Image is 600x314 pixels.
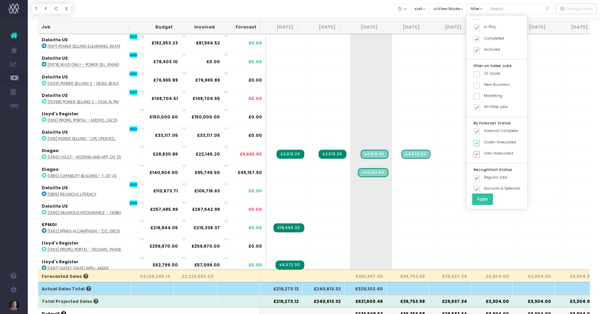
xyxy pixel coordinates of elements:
span: £0.00 [248,188,262,194]
strong: £33,117.05 [155,132,178,138]
td: : [38,34,140,52]
strong: £140,904.00 [149,170,178,175]
label: Accruals & Deferrals [474,186,520,191]
span: £0.00 [248,77,262,83]
abbr: [1309] Power Selling 2 - Design + Build [48,81,119,86]
label: Paused [474,13,498,19]
strong: Diageo [42,166,59,172]
th: £621,600.46 [345,295,387,307]
strong: £62,799.00 [153,262,178,268]
strong: £28,830.86 [153,151,178,157]
label: In Play [474,24,496,30]
strong: Lloyd's Register [42,111,79,117]
button: filter [467,3,487,14]
th: Feb 26: activate to sort column ascending [513,20,555,34]
strong: £257,485.99 [150,206,178,212]
abbr: [1309b] Power Selling 2 - Film, Animation, PM [48,99,119,105]
abbr: [1366] Vault - Hosting and Application Support - Year 4, Nov 24-Nov 25 [48,155,121,160]
th: Total Projected Sales [38,295,131,307]
strong: £78,403.10 [153,59,178,65]
abbr: [1319] Propel Portal - Additional Funds 24/25 [48,118,117,123]
abbr: [1386] Capability building - the measure of us [48,173,116,179]
abbr: [1389] Religious Literacy [48,192,97,197]
strong: Deloitte US [42,92,68,98]
th: £4,129,348.14 [131,270,174,282]
th: £36,753.58 [387,295,429,307]
label: New Business [474,82,510,88]
th: Job: activate to sort column ascending [38,20,134,34]
span: Streamtime Invoice: 2254 – [1366] Vault - Hosting and Application Support - Year 4, Nov 24-Nov 25 [277,150,304,159]
span: £45,157.50 [238,170,262,176]
th: Aug 25: activate to sort column ascending [261,20,303,34]
th: Sep 25: activate to sort column ascending [303,20,345,34]
span: £0.00 [248,225,262,231]
strong: £0.00 [206,59,220,65]
label: Archived [474,47,500,52]
strong: £267,642.98 [192,206,220,212]
td: : [38,144,140,163]
th: £3,304.00 [513,295,555,307]
span: £0.00 [248,59,262,65]
strong: £216,844.05 [150,225,178,231]
label: Over-forecasted [474,151,513,156]
th: £320,103.40 [345,282,387,295]
th: £219,273.12 [261,295,303,307]
button: Configuration [556,3,597,14]
strong: Deloitte US [42,129,68,135]
strong: £150,000.00 [149,114,178,120]
abbr: [1390] Religious Intolerance - Antisemitism + Islamophobia [48,210,121,215]
td: : [38,237,140,255]
span: Streamtime Invoice: 2260 – [1366] Vault - Hosting and Application Support - Year 4, Nov 24-Nov 25 [319,150,346,159]
span: Streamtime Draft Invoice: [1366] Vault - Hosting and Application Support - Year 4, Nov 24-Nov 25 [401,150,430,159]
abbr: [1393] Propel Portal - Technical Codes Design & Build Phase [48,247,121,252]
span: USD [130,126,137,132]
td: : [38,108,140,126]
abbr: [1197b] Build only - Power Selling Elearning [48,62,119,67]
span: Streamtime Draft Invoice: [1386] Capability building for Senior Leaders - the measure of us [358,168,388,177]
td: : [38,256,140,274]
label: JS: Quote [474,71,500,76]
th: Dec 25: activate to sort column ascending [429,20,471,34]
abbr: [1197] Power Selling Elearning - Create [48,44,121,49]
abbr: [1351] Power Selling - CPE Updates [48,136,116,141]
th: £219,273.12 [261,282,303,295]
strong: Diageo [42,148,59,154]
span: £6,685.80 [240,151,262,157]
button: sort [411,3,430,14]
button: S [61,3,72,14]
strong: KPMGI [42,222,57,228]
th: £29,637.34 [429,295,471,307]
th: Invoiced [176,20,218,34]
span: USD [130,34,137,39]
img: images/default_profile_image.png [9,300,19,311]
strong: £215,338.37 [194,225,220,231]
strong: Lloyd's Register [42,240,79,246]
strong: £106,716.63 [194,188,220,194]
strong: £76,965.89 [195,77,220,83]
div: Vertical button group [556,3,597,14]
span: Streamtime Invoice: 2243 – [1392] AI Campaign - [273,223,304,232]
span: USD [130,52,137,58]
td: : [38,89,140,108]
th: Budget [134,20,176,34]
td: : [38,126,140,144]
strong: £110,673.71 [153,188,178,194]
span: Forecasted Sales [42,273,88,280]
label: Regular Jobs [474,175,508,180]
strong: £192,953.23 [151,40,178,46]
span: USD [130,71,137,76]
th: £29,637.34 [429,270,471,282]
strong: £76,965.89 [153,77,178,83]
td: : [38,182,140,200]
strong: £259,970.00 [191,243,220,249]
span: £0.00 [248,40,262,46]
label: Forecast Complete [474,128,518,134]
span: USD [130,182,137,187]
abbr: [1397] Mar 2025-Aug 2025 Application Support - Propel My Career [48,266,109,271]
th: Mar 26: activate to sort column ascending [555,20,597,34]
span: £0.00 [248,206,262,213]
button: View Mode [429,3,467,14]
td: : [38,52,140,71]
th: £3,304.00 [513,270,555,282]
span: £0.00 [248,132,262,139]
